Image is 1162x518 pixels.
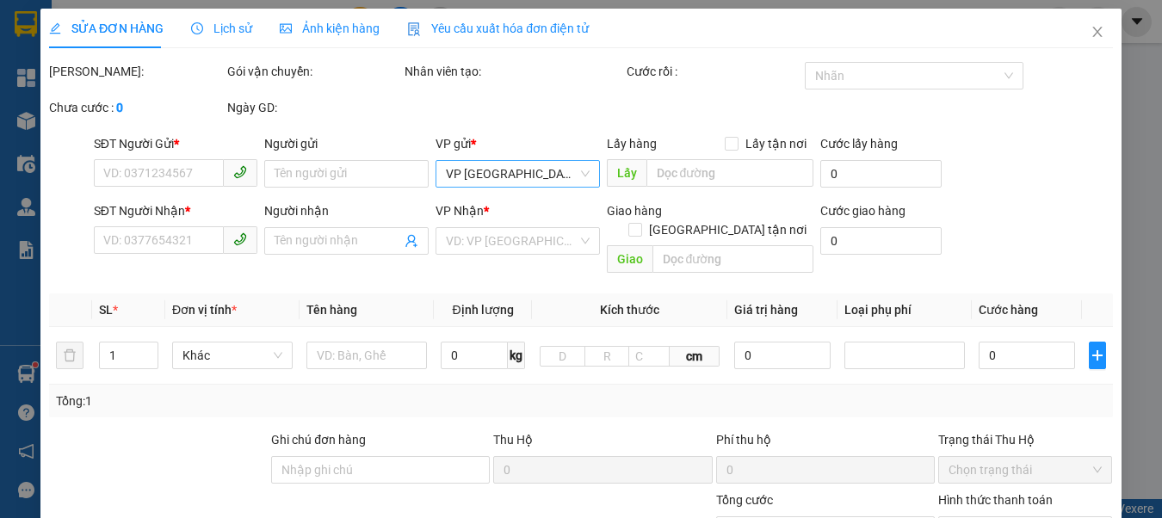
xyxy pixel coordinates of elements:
span: SỬA ĐƠN HÀNG [49,22,164,35]
div: SĐT Người Gửi [94,134,258,153]
span: phone [234,165,248,179]
img: icon [407,22,421,36]
div: SĐT Người Nhận [94,201,258,220]
input: Cước lấy hàng [820,160,942,188]
div: VP gửi [436,134,600,153]
span: plus [1090,348,1105,362]
span: Giá trị hàng [734,303,798,317]
label: Hình thức thanh toán [938,493,1053,507]
span: Khác [182,342,282,368]
span: Tổng cước [716,493,773,507]
span: Lấy tận nơi [739,134,813,153]
input: Ghi chú đơn hàng [271,456,490,484]
div: Cước rồi : [627,62,802,81]
th: Loại phụ phí [838,293,972,327]
button: plus [1089,342,1106,369]
span: Lịch sử [191,22,252,35]
input: Dọc đường [652,245,813,273]
span: VP Nhận [436,204,484,218]
input: R [584,346,630,367]
span: Chọn trạng thái [949,457,1103,483]
div: Trạng thái Thu Hộ [938,430,1113,449]
span: clock-circle [191,22,203,34]
span: Cước hàng [979,303,1038,317]
span: VP PHÚ SƠN [446,161,590,187]
span: Lấy [607,159,646,187]
span: Thu Hộ [494,433,534,447]
label: Cước giao hàng [820,204,905,218]
input: Dọc đường [646,159,813,187]
span: Tên hàng [306,303,357,317]
input: D [540,346,585,367]
label: Cước lấy hàng [820,137,898,151]
span: Định lượng [453,303,514,317]
input: VD: Bàn, Ghế [306,342,427,369]
span: Ảnh kiện hàng [280,22,380,35]
div: Phí thu hộ [716,430,935,456]
span: picture [280,22,292,34]
div: Tổng: 1 [56,392,449,410]
span: Kích thước [600,303,659,317]
span: close [1091,25,1104,39]
div: Ngày GD: [227,98,402,117]
span: SL [99,303,113,317]
button: Close [1073,9,1122,57]
button: delete [56,342,83,369]
span: Lấy hàng [607,137,657,151]
span: [GEOGRAPHIC_DATA] tận nơi [642,220,813,239]
div: [PERSON_NAME]: [49,62,224,81]
span: cm [670,346,720,367]
div: Nhân viên tạo: [405,62,623,81]
div: Chưa cước : [49,98,224,117]
span: user-add [405,234,418,248]
span: edit [49,22,61,34]
label: Ghi chú đơn hàng [271,433,366,447]
input: Cước giao hàng [820,227,942,255]
div: Người nhận [265,201,430,220]
span: phone [234,232,248,246]
input: C [629,346,671,367]
div: Người gửi [265,134,430,153]
span: Đơn vị tính [172,303,237,317]
span: Giao [607,245,652,273]
span: Giao hàng [607,204,662,218]
b: 0 [116,101,123,114]
span: kg [508,342,525,369]
span: Yêu cầu xuất hóa đơn điện tử [407,22,589,35]
div: Gói vận chuyển: [227,62,402,81]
